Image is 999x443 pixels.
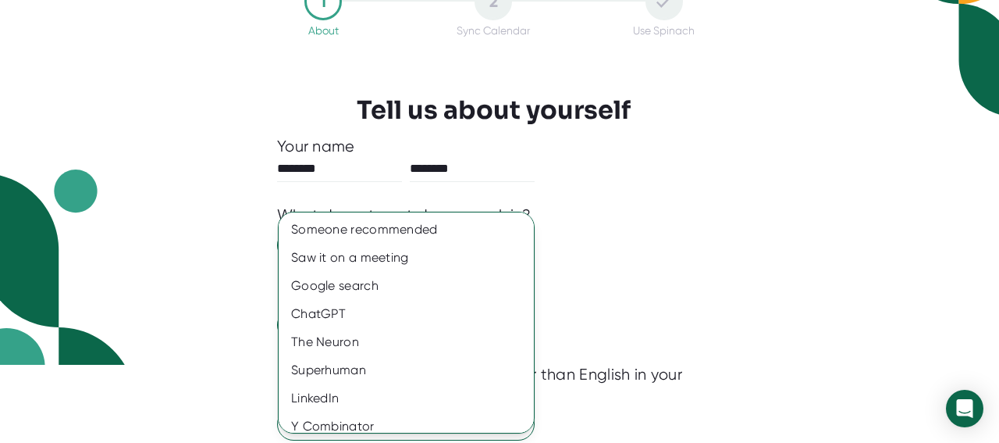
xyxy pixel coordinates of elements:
div: Google search [279,272,546,300]
div: Y Combinator [279,413,546,441]
div: ChatGPT [279,300,546,328]
div: The Neuron [279,328,546,356]
div: Superhuman [279,356,546,384]
div: Open Intercom Messenger [946,390,983,427]
div: LinkedIn [279,384,546,413]
div: Saw it on a meeting [279,244,546,272]
div: Someone recommended [279,216,546,244]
